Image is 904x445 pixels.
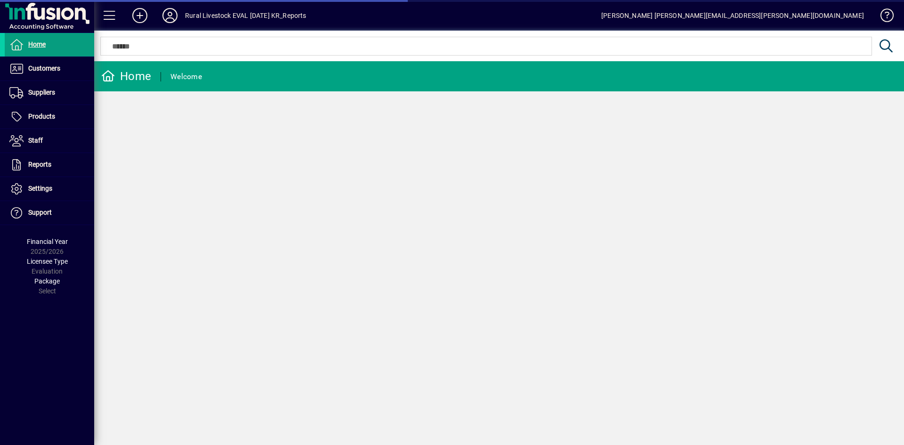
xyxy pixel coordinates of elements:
[28,65,60,72] span: Customers
[5,129,94,153] a: Staff
[5,153,94,177] a: Reports
[28,161,51,168] span: Reports
[170,69,202,84] div: Welcome
[155,7,185,24] button: Profile
[101,69,151,84] div: Home
[28,89,55,96] span: Suppliers
[5,201,94,225] a: Support
[28,113,55,120] span: Products
[5,105,94,129] a: Products
[27,258,68,265] span: Licensee Type
[27,238,68,245] span: Financial Year
[125,7,155,24] button: Add
[873,2,892,32] a: Knowledge Base
[28,185,52,192] span: Settings
[28,137,43,144] span: Staff
[601,8,864,23] div: [PERSON_NAME] [PERSON_NAME][EMAIL_ADDRESS][PERSON_NAME][DOMAIN_NAME]
[5,177,94,201] a: Settings
[5,81,94,105] a: Suppliers
[185,8,307,23] div: Rural Livestock EVAL [DATE] KR_Reports
[28,209,52,216] span: Support
[5,57,94,81] a: Customers
[34,277,60,285] span: Package
[28,40,46,48] span: Home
